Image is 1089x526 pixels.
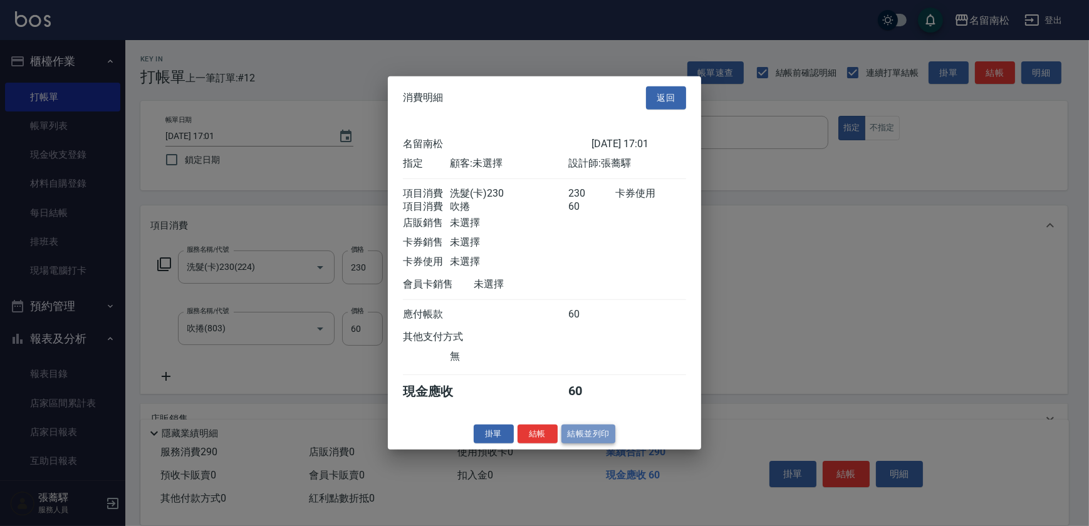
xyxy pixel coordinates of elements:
[568,200,615,213] div: 60
[450,200,568,213] div: 吹捲
[403,216,450,229] div: 店販銷售
[450,255,568,268] div: 未選擇
[450,235,568,249] div: 未選擇
[403,157,450,170] div: 指定
[591,137,686,150] div: [DATE] 17:01
[450,187,568,200] div: 洗髮(卡)230
[518,424,558,443] button: 結帳
[450,216,568,229] div: 未選擇
[568,187,615,200] div: 230
[450,349,568,363] div: 無
[568,157,686,170] div: 設計師: 張蕎驛
[403,235,450,249] div: 卡券銷售
[403,91,443,104] span: 消費明細
[403,137,591,150] div: 名留南松
[561,424,616,443] button: 結帳並列印
[403,383,474,400] div: 現金應收
[450,157,568,170] div: 顧客: 未選擇
[403,255,450,268] div: 卡券使用
[403,330,498,343] div: 其他支付方式
[646,86,686,110] button: 返回
[568,383,615,400] div: 60
[474,277,591,291] div: 未選擇
[403,307,450,321] div: 應付帳款
[403,200,450,213] div: 項目消費
[403,277,474,291] div: 會員卡銷售
[474,424,514,443] button: 掛單
[615,187,686,200] div: 卡券使用
[568,307,615,321] div: 60
[403,187,450,200] div: 項目消費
